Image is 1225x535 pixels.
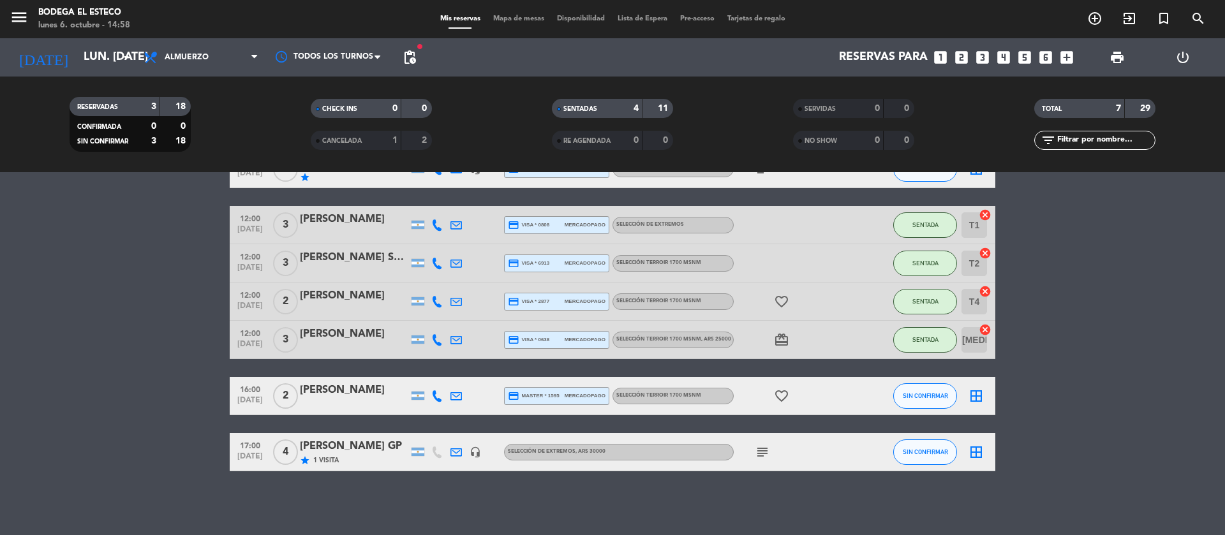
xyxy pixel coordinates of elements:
[119,50,134,65] i: arrow_drop_down
[979,209,991,221] i: cancel
[616,298,701,304] span: SELECCIÓN TERROIR 1700 msnm
[755,444,770,460] i: subject
[234,287,266,302] span: 12:00
[575,449,605,454] span: , ARS 30000
[10,8,29,31] button: menu
[893,212,957,238] button: SENTADA
[893,383,957,409] button: SIN CONFIRMAR
[422,136,429,145] strong: 2
[1087,11,1102,26] i: add_circle_outline
[165,53,209,62] span: Almuerzo
[322,106,357,112] span: CHECK INS
[674,15,721,22] span: Pre-acceso
[181,122,188,131] strong: 0
[392,104,397,113] strong: 0
[151,136,156,145] strong: 3
[234,263,266,278] span: [DATE]
[616,222,684,227] span: SELECCIÓN DE EXTREMOS
[77,138,128,145] span: SIN CONFIRMAR
[634,104,639,113] strong: 4
[175,136,188,145] strong: 18
[1156,11,1171,26] i: turned_in_not
[234,340,266,355] span: [DATE]
[508,258,549,269] span: visa * 6913
[893,327,957,353] button: SENTADA
[1191,11,1206,26] i: search
[508,390,519,402] i: credit_card
[563,138,611,144] span: RE AGENDADA
[273,251,298,276] span: 3
[634,136,639,145] strong: 0
[508,296,519,307] i: credit_card
[565,392,605,400] span: mercadopago
[300,455,310,465] i: star
[1041,133,1056,148] i: filter_list
[151,102,156,111] strong: 3
[77,124,121,130] span: CONFIRMADA
[508,449,605,454] span: SELECCIÓN DE EXTREMOS
[508,258,519,269] i: credit_card
[839,51,928,64] span: Reservas para
[904,104,912,113] strong: 0
[313,455,339,465] span: 1 Visita
[903,392,948,399] span: SIN CONFIRMAR
[969,444,984,460] i: border_all
[10,8,29,27] i: menu
[953,49,970,66] i: looks_two
[234,452,266,467] span: [DATE]
[774,388,789,404] i: favorite_border
[434,15,487,22] span: Mis reservas
[805,138,837,144] span: NO SHOW
[322,138,362,144] span: CANCELADA
[10,43,77,71] i: [DATE]
[392,136,397,145] strong: 1
[300,172,310,182] i: star
[234,249,266,263] span: 12:00
[1175,50,1191,65] i: power_settings_new
[563,106,597,112] span: SENTADAS
[979,247,991,260] i: cancel
[995,49,1012,66] i: looks_4
[300,382,408,399] div: [PERSON_NAME]
[969,388,984,404] i: border_all
[300,249,408,266] div: [PERSON_NAME] Spuri [PERSON_NAME]
[234,302,266,316] span: [DATE]
[234,396,266,411] span: [DATE]
[402,50,417,65] span: pending_actions
[38,19,130,32] div: lunes 6. octubre - 14:58
[234,437,266,452] span: 17:00
[1037,49,1054,66] i: looks_6
[565,221,605,229] span: mercadopago
[663,136,671,145] strong: 0
[273,439,298,465] span: 4
[616,260,701,265] span: SELECCIÓN TERROIR 1700 msnm
[1116,104,1121,113] strong: 7
[38,6,130,19] div: Bodega El Esteco
[616,393,701,398] span: SELECCIÓN TERROIR 1700 msnm
[151,122,156,131] strong: 0
[508,219,519,231] i: credit_card
[508,296,549,307] span: visa * 2877
[508,334,549,346] span: visa * 0638
[300,211,408,228] div: [PERSON_NAME]
[774,294,789,309] i: favorite_border
[1042,106,1062,112] span: TOTAL
[422,104,429,113] strong: 0
[893,251,957,276] button: SENTADA
[774,332,789,348] i: card_giftcard
[979,323,991,336] i: cancel
[565,297,605,305] span: mercadopago
[912,221,939,228] span: SENTADA
[1140,104,1153,113] strong: 29
[903,448,948,455] span: SIN CONFIRMAR
[1122,11,1137,26] i: exit_to_app
[234,225,266,240] span: [DATE]
[932,49,949,66] i: looks_one
[701,337,731,342] span: , ARS 25000
[721,15,792,22] span: Tarjetas de regalo
[77,104,118,110] span: RESERVADAS
[508,334,519,346] i: credit_card
[551,15,611,22] span: Disponibilidad
[616,337,731,342] span: SELECCIÓN TERROIR 1700 msnm
[300,326,408,342] div: [PERSON_NAME]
